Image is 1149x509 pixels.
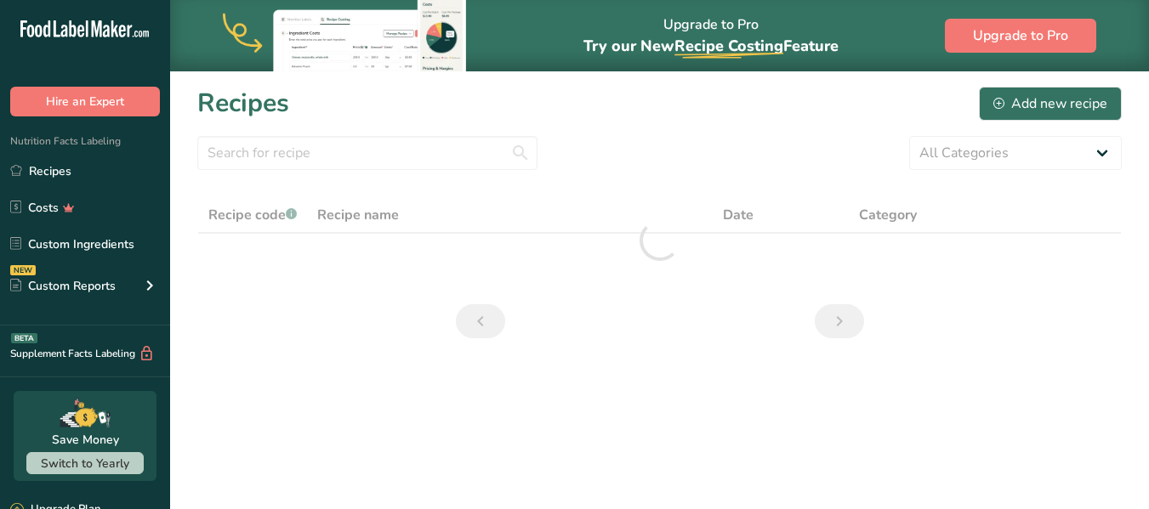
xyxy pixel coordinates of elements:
[583,1,839,71] div: Upgrade to Pro
[26,452,144,474] button: Switch to Yearly
[10,87,160,116] button: Hire an Expert
[945,19,1096,53] button: Upgrade to Pro
[979,87,1122,121] button: Add new recipe
[815,304,864,338] a: Next page
[11,333,37,343] div: BETA
[993,93,1107,114] div: Add new recipe
[583,36,839,56] span: Try our New Feature
[973,25,1068,46] span: Upgrade to Pro
[41,455,129,472] span: Switch to Yearly
[197,136,538,170] input: Search for recipe
[10,277,116,295] div: Custom Reports
[197,84,289,122] h1: Recipes
[52,431,119,449] div: Save Money
[456,304,505,338] a: Previous page
[10,265,36,275] div: NEW
[674,36,783,56] span: Recipe Costing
